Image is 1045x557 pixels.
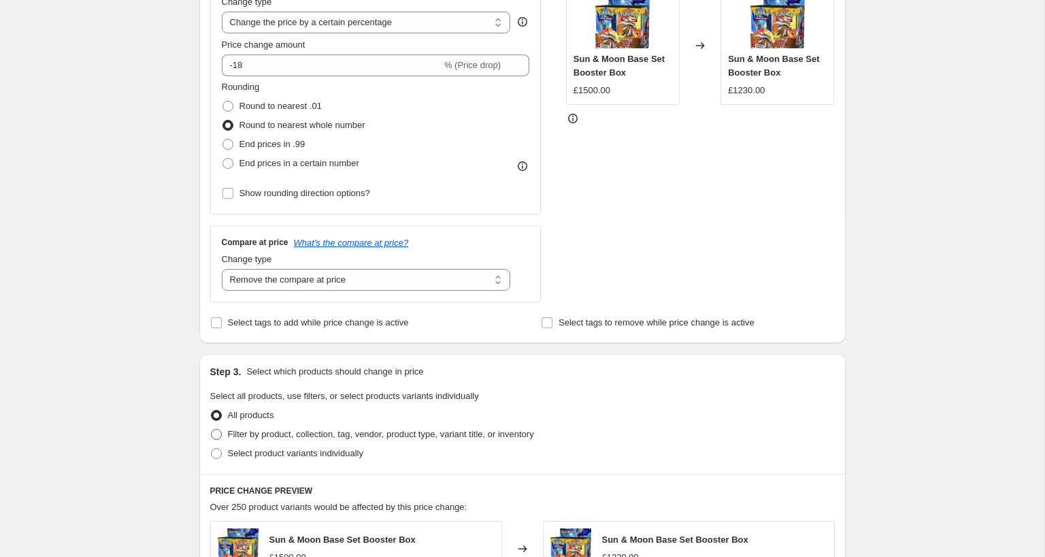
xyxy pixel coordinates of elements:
span: Sun & Moon Base Set Booster Box [728,54,819,78]
div: £1500.00 [574,84,610,97]
span: Sun & Moon Base Set Booster Box [574,54,665,78]
span: Round to nearest .01 [239,101,322,111]
h2: Step 3. [210,365,242,379]
span: Select tags to add while price change is active [228,317,409,328]
span: Select tags to remove while price change is active [559,317,754,328]
span: Sun & Moon Base Set Booster Box [269,535,416,545]
span: Select all products, use filters, or select products variants individually [210,391,479,401]
span: End prices in .99 [239,139,305,149]
span: % (Price drop) [444,60,501,70]
span: Price change amount [222,39,305,50]
span: Show rounding direction options? [239,188,370,198]
input: -15 [222,54,442,76]
span: Sun & Moon Base Set Booster Box [602,535,748,545]
h3: Compare at price [222,237,288,248]
span: Select product variants individually [228,448,363,458]
span: Rounding [222,82,260,92]
span: Over 250 product variants would be affected by this price change: [210,502,467,512]
p: Select which products should change in price [246,365,423,379]
h6: PRICE CHANGE PREVIEW [210,486,835,496]
button: What's the compare at price? [294,238,409,248]
span: End prices in a certain number [239,158,359,168]
span: Filter by product, collection, tag, vendor, product type, variant title, or inventory [228,429,534,439]
span: Round to nearest whole number [239,120,365,130]
span: All products [228,410,274,420]
span: Change type [222,254,272,264]
div: £1230.00 [728,84,765,97]
div: help [516,15,529,29]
